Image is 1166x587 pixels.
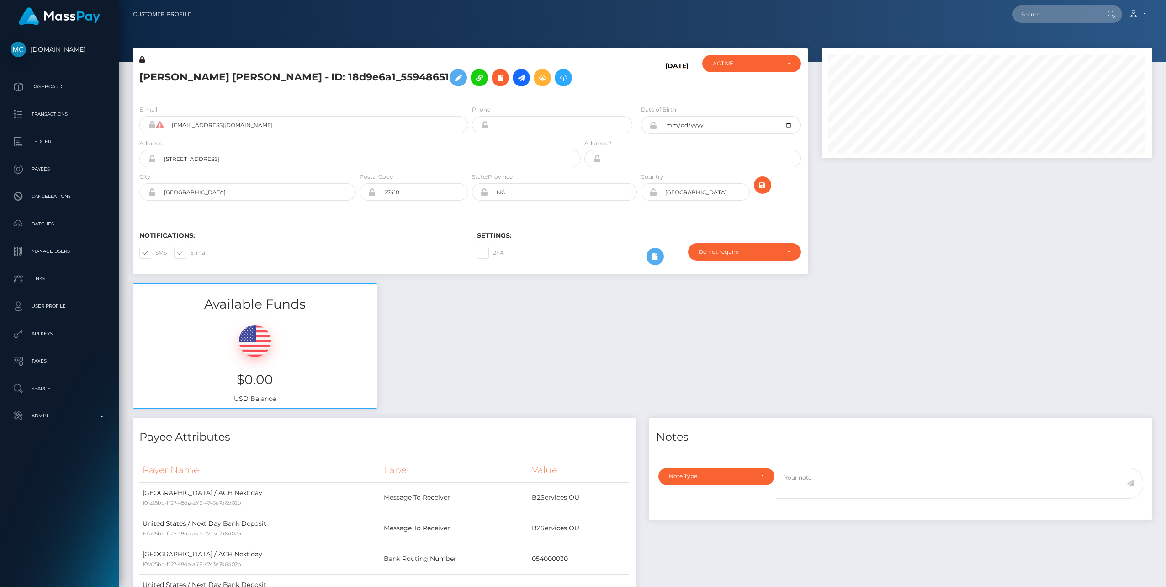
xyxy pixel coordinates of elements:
p: Batches [11,217,108,231]
a: Batches [7,213,112,235]
p: Dashboard [11,80,108,94]
td: [GEOGRAPHIC_DATA] / ACH Next day [139,482,381,513]
img: USD.png [239,325,271,357]
td: Message To Receiver [381,513,529,544]
label: Country [641,173,663,181]
i: Cannot communicate with payees of this client directly [156,121,164,128]
td: United States / Next Day Bank Deposit [139,513,381,544]
a: Dashboard [7,75,112,98]
a: Transactions [7,103,112,126]
h6: [DATE] [665,62,689,94]
label: Postal Code [360,173,393,181]
label: City [139,173,150,181]
a: Cancellations [7,185,112,208]
label: 2FA [477,247,504,259]
button: ACTIVE [702,55,801,72]
span: [DOMAIN_NAME] [7,45,112,53]
a: API Keys [7,322,112,345]
button: Do not require [688,243,801,261]
p: Payees [11,162,108,176]
p: API Keys [11,327,108,341]
p: Manage Users [11,245,108,258]
h6: Notifications: [139,232,463,240]
a: Payees [7,158,112,181]
p: Admin [11,409,108,423]
small: 10fa25bb-f127-48da-a519-4743e7d6d02b [143,530,241,537]
img: MassPay Logo [19,7,100,25]
div: USD Balance [133,314,377,408]
a: Taxes [7,350,112,373]
a: Customer Profile [133,5,191,24]
a: User Profile [7,295,112,318]
th: Value [529,458,629,483]
div: Note Type [669,473,753,480]
a: Ledger [7,130,112,153]
p: Links [11,272,108,286]
p: Ledger [11,135,108,149]
td: Message To Receiver [381,482,529,513]
label: Date of Birth [641,106,676,114]
a: Search [7,377,112,400]
a: Links [7,267,112,290]
small: 10fa25bb-f127-48da-a519-4743e7d6d02b [143,561,241,567]
h6: Settings: [477,232,801,240]
label: SMS [139,247,167,259]
label: State/Province [472,173,513,181]
td: B2Services OU [529,513,629,544]
div: ACTIVE [713,60,780,67]
td: 054000030 [529,544,629,574]
img: McLuck.com [11,42,26,57]
div: Do not require [699,248,780,256]
label: E-mail [174,247,208,259]
input: Search... [1012,5,1098,23]
p: Cancellations [11,190,108,203]
a: Manage Users [7,240,112,263]
td: Bank Routing Number [381,544,529,574]
th: Payer Name [139,458,381,483]
button: Note Type [658,468,774,485]
h3: Available Funds [133,295,377,313]
td: B2Services OU [529,482,629,513]
p: Search [11,382,108,395]
th: Label [381,458,529,483]
p: Taxes [11,354,108,368]
label: Address [139,139,162,148]
h4: Payee Attributes [139,429,629,445]
label: Address 2 [584,139,611,148]
p: User Profile [11,299,108,313]
small: 10fa25bb-f127-48da-a519-4743e7d6d02b [143,500,241,506]
p: Transactions [11,107,108,121]
td: [GEOGRAPHIC_DATA] / ACH Next day [139,544,381,574]
h4: Notes [656,429,1145,445]
a: Admin [7,405,112,427]
label: E-mail [139,106,157,114]
label: Phone [472,106,490,114]
h3: $0.00 [140,371,370,389]
h5: [PERSON_NAME] [PERSON_NAME] - ID: 18d9e6a1_55948651 [139,64,576,91]
a: Initiate Payout [513,69,530,86]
